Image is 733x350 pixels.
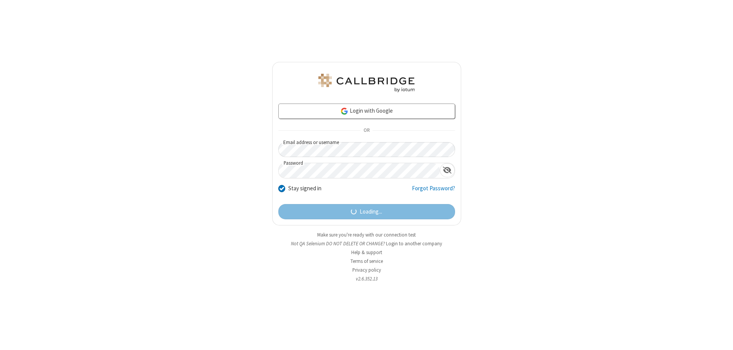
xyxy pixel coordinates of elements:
li: v2.6.352.13 [272,275,461,282]
label: Stay signed in [288,184,321,193]
input: Password [279,163,440,178]
li: Not QA Selenium DO NOT DELETE OR CHANGE? [272,240,461,247]
img: google-icon.png [340,107,349,115]
span: OR [360,125,373,136]
button: Login to another company [386,240,442,247]
iframe: Chat [714,330,727,345]
a: Terms of service [350,258,383,264]
a: Make sure you're ready with our connection test [317,232,416,238]
a: Privacy policy [352,267,381,273]
a: Login with Google [278,104,455,119]
a: Forgot Password? [412,184,455,199]
img: QA Selenium DO NOT DELETE OR CHANGE [317,74,416,92]
input: Email address or username [278,142,455,157]
div: Show password [440,163,455,177]
button: Loading... [278,204,455,219]
span: Loading... [360,207,382,216]
a: Help & support [351,249,382,256]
